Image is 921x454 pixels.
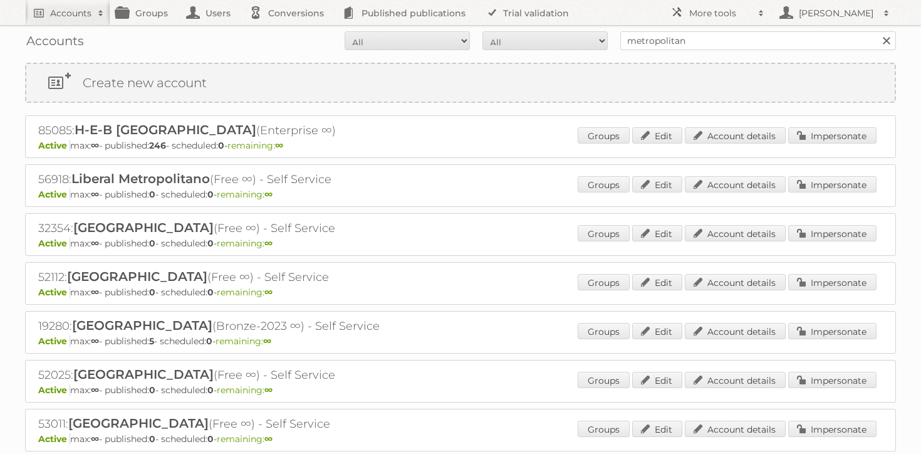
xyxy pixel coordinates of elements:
span: Active [38,238,70,249]
h2: 56918: (Free ∞) - Self Service [38,171,477,187]
h2: 52112: (Free ∞) - Self Service [38,269,477,285]
span: [GEOGRAPHIC_DATA] [72,318,212,333]
a: Impersonate [788,323,877,339]
a: Impersonate [788,176,877,193]
strong: 0 [149,238,155,249]
strong: ∞ [91,433,99,445]
span: Active [38,433,70,445]
span: [GEOGRAPHIC_DATA] [73,220,214,235]
strong: 0 [149,433,155,445]
a: Impersonate [788,225,877,241]
strong: 0 [207,433,214,445]
a: Edit [632,323,682,339]
span: Liberal Metropolitano [71,171,210,186]
span: [GEOGRAPHIC_DATA] [67,269,207,284]
strong: 0 [149,287,155,298]
strong: 0 [207,384,214,396]
span: Active [38,335,70,347]
strong: ∞ [264,433,273,445]
a: Groups [578,225,630,241]
a: Edit [632,372,682,388]
span: remaining: [216,335,271,347]
span: Active [38,287,70,298]
strong: ∞ [91,287,99,298]
a: Account details [685,176,786,193]
a: Impersonate [788,274,877,290]
a: Edit [632,421,682,437]
span: [GEOGRAPHIC_DATA] [68,416,209,431]
strong: 0 [149,384,155,396]
a: Account details [685,127,786,144]
a: Edit [632,127,682,144]
a: Impersonate [788,421,877,437]
strong: 0 [207,189,214,200]
a: Create new account [26,64,895,102]
a: Edit [632,225,682,241]
a: Account details [685,225,786,241]
span: remaining: [217,384,273,396]
strong: 5 [149,335,154,347]
a: Account details [685,323,786,339]
p: max: - published: - scheduled: - [38,140,883,151]
h2: 53011: (Free ∞) - Self Service [38,416,477,432]
strong: ∞ [263,335,271,347]
strong: ∞ [91,238,99,249]
a: Account details [685,274,786,290]
strong: ∞ [91,189,99,200]
p: max: - published: - scheduled: - [38,433,883,445]
h2: Accounts [50,7,91,19]
h2: 19280: (Bronze-2023 ∞) - Self Service [38,318,477,334]
h2: 85085: (Enterprise ∞) [38,122,477,139]
span: remaining: [217,287,273,298]
h2: More tools [689,7,752,19]
span: [GEOGRAPHIC_DATA] [73,367,214,382]
strong: ∞ [91,384,99,396]
span: remaining: [227,140,283,151]
p: max: - published: - scheduled: - [38,189,883,200]
span: Active [38,189,70,200]
strong: ∞ [91,140,99,151]
strong: 246 [149,140,166,151]
p: max: - published: - scheduled: - [38,335,883,347]
h2: 32354: (Free ∞) - Self Service [38,220,477,236]
span: H-E-B [GEOGRAPHIC_DATA] [75,122,256,137]
span: remaining: [217,238,273,249]
h2: [PERSON_NAME] [796,7,877,19]
span: remaining: [217,433,273,445]
span: remaining: [217,189,273,200]
a: Account details [685,372,786,388]
strong: ∞ [264,238,273,249]
strong: ∞ [264,189,273,200]
span: Active [38,140,70,151]
p: max: - published: - scheduled: - [38,238,883,249]
strong: ∞ [264,287,273,298]
strong: 0 [218,140,224,151]
a: Account details [685,421,786,437]
strong: ∞ [264,384,273,396]
a: Groups [578,176,630,193]
p: max: - published: - scheduled: - [38,384,883,396]
a: Edit [632,176,682,193]
a: Groups [578,323,630,339]
a: Groups [578,127,630,144]
a: Impersonate [788,372,877,388]
strong: ∞ [91,335,99,347]
a: Groups [578,372,630,388]
a: Edit [632,274,682,290]
strong: 0 [149,189,155,200]
a: Groups [578,274,630,290]
h2: 52025: (Free ∞) - Self Service [38,367,477,383]
a: Impersonate [788,127,877,144]
span: Active [38,384,70,396]
strong: 0 [207,287,214,298]
strong: ∞ [275,140,283,151]
p: max: - published: - scheduled: - [38,287,883,298]
a: Groups [578,421,630,437]
strong: 0 [206,335,212,347]
strong: 0 [207,238,214,249]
